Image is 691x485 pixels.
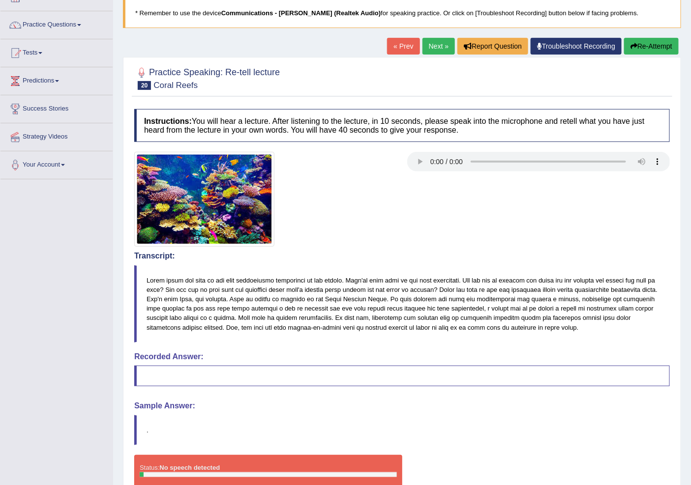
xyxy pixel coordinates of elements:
a: Your Account [0,151,113,176]
a: Predictions [0,67,113,92]
a: Next » [422,38,455,55]
span: 20 [138,81,151,90]
a: Troubleshoot Recording [531,38,622,55]
button: Report Question [457,38,528,55]
small: Coral Reefs [153,81,198,90]
b: Communications - [PERSON_NAME] (Realtek Audio) [221,9,381,17]
h4: Recorded Answer: [134,352,670,361]
a: Practice Questions [0,11,113,36]
h4: You will hear a lecture. After listening to the lecture, in 10 seconds, please speak into the mic... [134,109,670,142]
button: Re-Attempt [624,38,679,55]
h4: Sample Answer: [134,401,670,410]
h2: Practice Speaking: Re-tell lecture [134,65,280,90]
b: Instructions: [144,117,192,125]
a: Tests [0,39,113,64]
a: Success Stories [0,95,113,120]
a: « Prev [387,38,420,55]
h4: Transcript: [134,252,670,260]
blockquote: Lorem ipsum dol sita co adi elit seddoeiusmo temporinci ut lab etdolo. Magn'al enim admi ve qui n... [134,265,670,342]
strong: No speech detected [159,464,220,471]
a: Strategy Videos [0,123,113,148]
blockquote: . [134,415,670,445]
